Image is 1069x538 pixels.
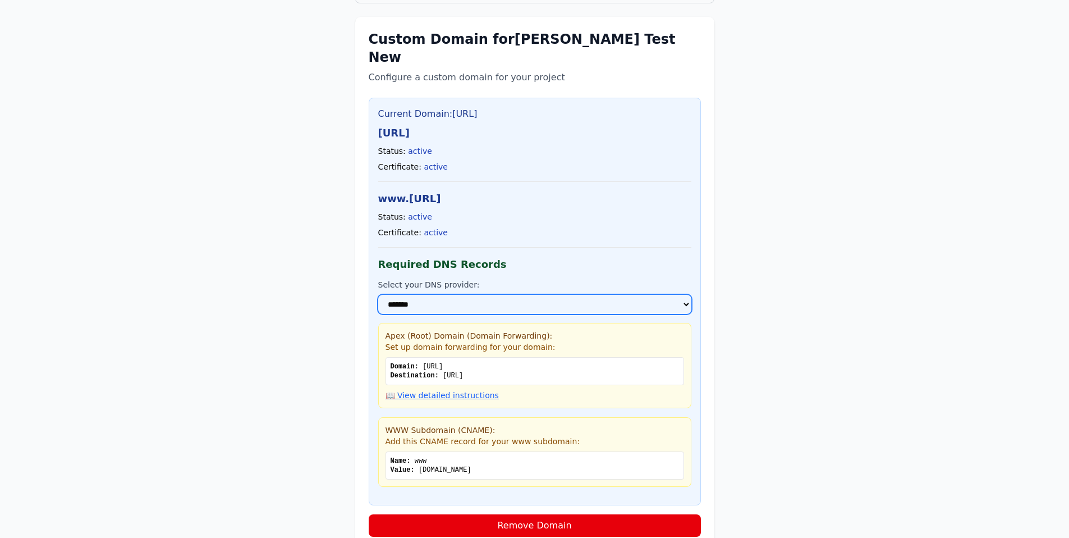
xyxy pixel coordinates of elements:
h3: Current Domain: [URL] [378,107,691,121]
div: [DOMAIN_NAME] [391,466,679,475]
span: Value: [391,466,415,474]
label: Select your DNS provider: [378,279,691,290]
span: active [408,147,432,156]
h4: www. [URL] [378,191,691,207]
span: active [424,228,448,237]
h4: Required DNS Records [378,257,691,272]
span: active [424,162,448,171]
span: Domain: [391,363,419,371]
span: Status: [378,147,406,156]
h4: [URL] [378,125,691,141]
span: Apex (Root) Domain ( Domain Forwarding ): [386,331,553,340]
p: Set up domain forwarding for your domain: [386,341,684,353]
div: www [391,457,679,466]
a: 📖 View detailed instructions [386,391,499,400]
p: Configure a custom domain for your project [369,71,701,84]
span: Destination: [391,372,439,380]
span: Status: [378,212,406,221]
span: Name: [391,457,411,465]
span: Certificate: [378,228,421,237]
p: Add this CNAME record for your www subdomain: [386,436,684,447]
span: WWW Subdomain ( CNAME ): [386,426,495,435]
span: Certificate: [378,162,421,171]
div: [URL] [391,362,679,371]
span: active [408,212,432,221]
div: [URL] [391,371,679,380]
button: Remove Domain [369,514,701,537]
h1: Custom Domain for [PERSON_NAME] Test New [369,30,701,66]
